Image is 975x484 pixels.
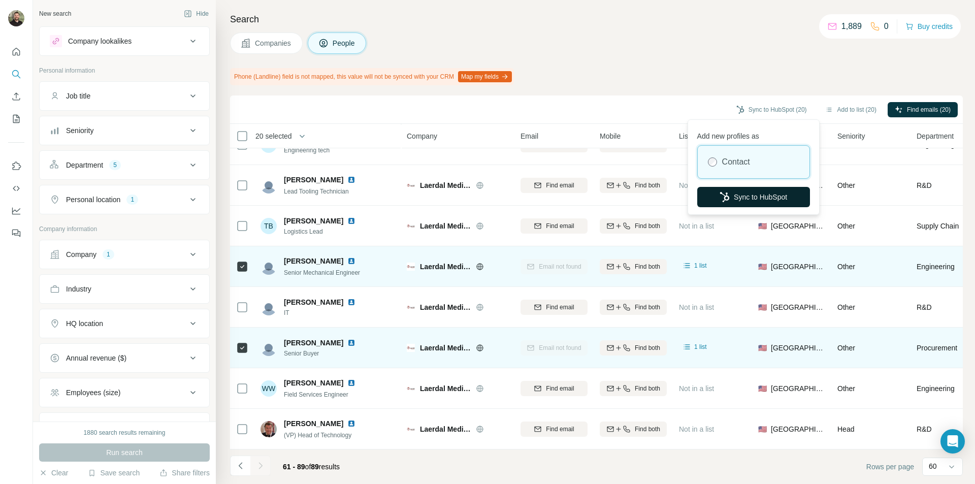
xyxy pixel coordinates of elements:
[103,250,114,259] div: 1
[284,256,343,266] span: [PERSON_NAME]
[600,178,667,193] button: Find both
[333,38,356,48] span: People
[837,141,855,149] span: Other
[546,384,574,393] span: Find email
[8,202,24,220] button: Dashboard
[284,391,348,398] span: Field Services Engineer
[521,300,588,315] button: Find email
[521,422,588,437] button: Find email
[39,9,71,18] div: New search
[420,262,471,272] span: Laerdal Medical
[600,259,667,274] button: Find both
[837,222,855,230] span: Other
[407,131,437,141] span: Company
[458,71,512,82] button: Map my fields
[261,177,277,193] img: Avatar
[837,263,855,271] span: Other
[837,303,855,311] span: Other
[837,384,855,393] span: Other
[694,342,707,351] span: 1 list
[407,181,415,189] img: Logo of Laerdal Medical
[758,343,767,353] span: 🇺🇸
[283,463,340,471] span: results
[600,218,667,234] button: Find both
[758,221,767,231] span: 🇺🇸
[66,195,120,205] div: Personal location
[917,131,954,141] span: Department
[8,224,24,242] button: Feedback
[420,383,471,394] span: Laerdal Medical
[40,84,209,108] button: Job title
[521,178,588,193] button: Find email
[546,425,574,434] span: Find email
[66,388,120,398] div: Employees (size)
[729,102,814,117] button: Sync to HubSpot (20)
[635,343,660,352] span: Find both
[635,181,660,190] span: Find both
[407,222,415,230] img: Logo of Laerdal Medical
[722,156,750,168] label: Contact
[917,343,957,353] span: Procurement
[635,221,660,231] span: Find both
[758,424,767,434] span: 🇺🇸
[407,425,415,433] img: Logo of Laerdal Medical
[546,181,574,190] span: Find email
[347,420,355,428] img: LinkedIn logo
[771,302,825,312] span: [GEOGRAPHIC_DATA]
[905,19,953,34] button: Buy credits
[917,383,955,394] span: Engineering
[546,221,574,231] span: Find email
[917,262,955,272] span: Engineering
[40,277,209,301] button: Industry
[66,249,96,260] div: Company
[8,43,24,61] button: Quick start
[284,188,349,195] span: Lead Tooling Technician
[40,415,209,439] button: Technologies
[230,456,250,476] button: Navigate to previous page
[39,66,210,75] p: Personal information
[771,262,825,272] span: [GEOGRAPHIC_DATA]
[347,176,355,184] img: LinkedIn logo
[39,224,210,234] p: Company information
[347,379,355,387] img: LinkedIn logo
[697,187,810,207] button: Sync to HubSpot
[837,131,865,141] span: Seniority
[907,105,951,114] span: Find emails (20)
[679,222,714,230] span: Not in a list
[407,303,415,311] img: Logo of Laerdal Medical
[758,302,767,312] span: 🇺🇸
[230,68,514,85] div: Phone (Landline) field is not mapped, this value will not be synced with your CRM
[68,36,132,46] div: Company lookalikes
[521,131,538,141] span: Email
[771,221,825,231] span: [GEOGRAPHIC_DATA]
[284,349,368,358] span: Senior Buyer
[261,340,277,356] img: Avatar
[600,381,667,396] button: Find both
[837,181,855,189] span: Other
[837,425,854,433] span: Head
[600,422,667,437] button: Find both
[940,429,965,454] div: Open Intercom Messenger
[40,311,209,336] button: HQ location
[420,424,471,434] span: Laerdal Medical
[679,141,714,149] span: Not in a list
[837,344,855,352] span: Other
[929,461,937,471] p: 60
[679,131,694,141] span: Lists
[88,468,140,478] button: Save search
[888,102,958,117] button: Find emails (20)
[40,118,209,143] button: Seniority
[917,424,932,434] span: R&D
[884,20,889,33] p: 0
[109,160,121,170] div: 5
[818,102,884,117] button: Add to list (20)
[284,269,360,276] span: Senior Mechanical Engineer
[66,91,90,101] div: Job title
[8,87,24,106] button: Enrich CSV
[347,217,355,225] img: LinkedIn logo
[8,10,24,26] img: Avatar
[283,463,305,471] span: 61 - 89
[771,383,825,394] span: [GEOGRAPHIC_DATA]
[40,29,209,53] button: Company lookalikes
[66,125,93,136] div: Seniority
